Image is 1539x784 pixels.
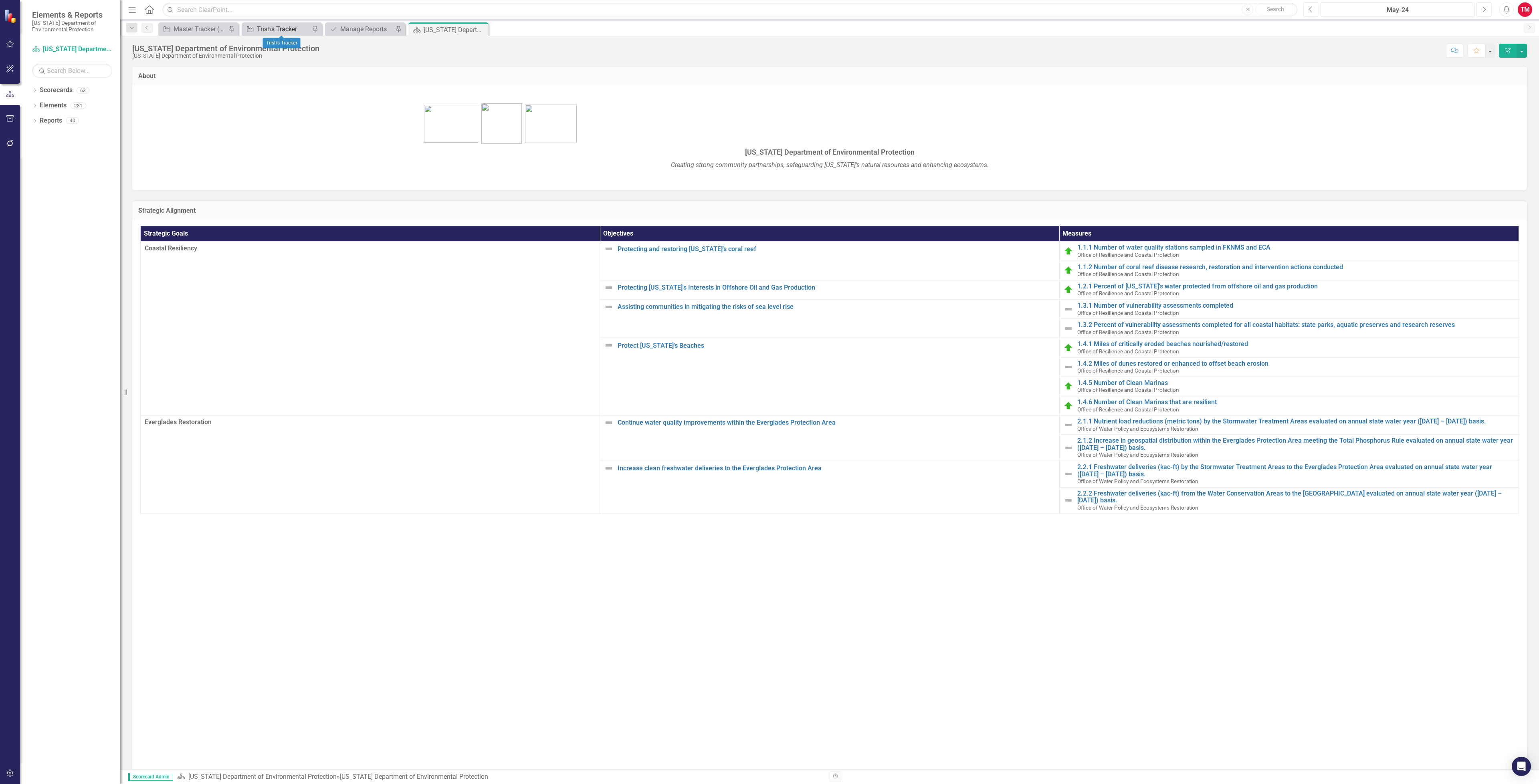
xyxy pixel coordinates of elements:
[618,342,1055,349] a: Protect [US_STATE]'s Beaches
[1064,420,1073,430] img: Not Defined
[1518,2,1532,17] button: TM
[32,45,112,54] a: [US_STATE] Department of Environmental Protection
[424,105,478,143] img: bhsp1.png
[1077,341,1515,348] a: 1.4.1 Miles of critically eroded beaches nourished/restored
[1059,299,1519,318] td: Double-Click to Edit Right Click for Context Menu
[1059,435,1519,461] td: Double-Click to Edit Right Click for Context Menu
[1077,490,1515,504] a: 2.2.2 Freshwater deliveries (kac-ft) from the Water Conservation Areas to the [GEOGRAPHIC_DATA] e...
[177,772,824,782] div: »
[1059,377,1519,396] td: Double-Click to Edit Right Click for Context Menu
[257,24,310,34] div: Trish's Tracker
[128,773,173,781] span: Scorecard Admin
[244,24,310,34] a: Trish's Tracker
[1267,6,1284,12] span: Search
[162,3,1297,17] input: Search ClearPoint...
[1321,2,1474,17] button: May-24
[263,38,301,48] div: Trish's Tracker
[1077,244,1515,251] a: 1.1.1 Number of water quality stations sampled in FKNMS and ECA
[1077,425,1198,432] span: Office of Water Policy and Ecosystems Restoration
[1077,379,1515,387] a: 1.4.5 Number of Clean Marinas
[481,103,522,144] img: FL-DEP-LOGO-color-sam%20v4.jpg
[1064,401,1073,411] img: Routing
[618,419,1055,426] a: Continue water quality improvements within the Everglades Protection Area
[1059,461,1519,488] td: Double-Click to Edit Right Click for Context Menu
[1077,360,1515,367] a: 1.4.2 Miles of dunes restored or enhanced to offset beach erosion
[3,8,18,24] img: ClearPoint Strategy
[1077,321,1515,329] a: 1.3.2 Percent of vulnerability assessments completed for all coastal habitats: state parks, aquat...
[132,44,319,53] div: [US_STATE] Department of Environmental Protection
[145,418,596,427] span: Everglades Restoration
[174,24,226,34] div: Master Tracker (External)
[1512,757,1531,776] div: Open Intercom Messenger
[1077,283,1515,290] a: 1.2.1 Percent of [US_STATE]'s water protected from offshore oil and gas production
[604,283,614,292] img: Not Defined
[604,302,614,312] img: Not Defined
[745,148,915,156] span: [US_STATE] Department of Environmental Protection
[132,53,319,59] div: [US_STATE] Department of Environmental Protection
[32,10,112,20] span: Elements & Reports
[1077,264,1515,271] a: 1.1.2 Number of coral reef disease research, restoration and intervention actions conducted
[1064,381,1073,391] img: Routing
[1064,469,1073,479] img: Not Defined
[618,303,1055,310] a: Assisting communities in mitigating the risks of sea level rise
[138,207,1521,214] h3: Strategic Alignment
[66,117,79,124] div: 40
[604,464,614,473] img: Not Defined
[1077,406,1179,413] span: Office of Resilience and Coastal Protection
[32,64,112,78] input: Search Below...
[40,116,62,125] a: Reports
[141,242,600,415] td: Double-Click to Edit
[618,246,1055,253] a: Protecting and restoring [US_STATE]'s coral reef
[1077,464,1515,478] a: 2.2.1 Freshwater deliveries (kac-ft) by the Stormwater Treatment Areas to the Everglades Protecti...
[340,773,488,780] div: [US_STATE] Department of Environmental Protection
[1323,5,1472,15] div: May-24
[188,773,337,780] a: [US_STATE] Department of Environmental Protection
[600,280,1059,299] td: Double-Click to Edit Right Click for Context Menu
[1077,310,1179,316] span: Office of Resilience and Coastal Protection
[1077,290,1179,296] span: Office of Resilience and Coastal Protection
[1059,487,1519,514] td: Double-Click to Edit Right Click for Context Menu
[1077,367,1179,374] span: Office of Resilience and Coastal Protection
[1064,362,1073,372] img: Not Defined
[1059,319,1519,338] td: Double-Click to Edit Right Click for Context Menu
[40,101,67,110] a: Elements
[1059,396,1519,415] td: Double-Click to Edit Right Click for Context Menu
[141,415,600,514] td: Double-Click to Edit
[1064,496,1073,505] img: Not Defined
[1064,246,1073,256] img: Routing
[1077,252,1179,258] span: Office of Resilience and Coastal Protection
[1077,451,1198,458] span: Office of Water Policy and Ecosystems Restoration
[1077,418,1515,425] a: 2.1.1 Nutrient load reductions (metric tons) by the Stormwater Treatment Areas evaluated on annua...
[600,242,1059,280] td: Double-Click to Edit Right Click for Context Menu
[32,20,112,33] small: [US_STATE] Department of Environmental Protection
[1064,324,1073,333] img: Not Defined
[1059,415,1519,435] td: Double-Click to Edit Right Click for Context Menu
[671,161,989,169] em: Creating strong community partnerships, safeguarding [US_STATE]'s natural resources and enhancing...
[604,341,614,350] img: Not Defined
[1059,357,1519,377] td: Double-Click to Edit Right Click for Context Menu
[1064,443,1073,453] img: Not Defined
[1059,280,1519,299] td: Double-Click to Edit Right Click for Context Menu
[1059,261,1519,280] td: Double-Click to Edit Right Click for Context Menu
[1077,437,1515,451] a: 2.1.2 Increase in geospatial distribution within the Everglades Protection Area meeting the Total...
[604,418,614,427] img: Not Defined
[327,24,393,34] a: Manage Reports
[1064,266,1073,275] img: Routing
[600,461,1059,514] td: Double-Click to Edit Right Click for Context Menu
[1077,399,1515,406] a: 1.4.6 Number of Clean Marinas that are resilient
[600,415,1059,461] td: Double-Click to Edit Right Click for Context Menu
[1077,329,1179,335] span: Office of Resilience and Coastal Protection
[145,244,596,253] span: Coastal Resiliency
[40,86,73,95] a: Scorecards
[1077,387,1179,393] span: Office of Resilience and Coastal Protection
[1077,302,1515,309] a: 1.3.1 Number of vulnerability assessments completed
[1077,348,1179,355] span: Office of Resilience and Coastal Protection
[618,284,1055,291] a: Protecting [US_STATE]'s Interests in Offshore Oil and Gas Production
[1077,271,1179,277] span: Office of Resilience and Coastal Protection
[1077,478,1198,484] span: Office of Water Policy and Ecosystems Restoration
[1064,285,1073,294] img: Routing
[71,102,86,109] div: 281
[618,465,1055,472] a: Increase clean freshwater deliveries to the Everglades Protection Area
[604,244,614,254] img: Not Defined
